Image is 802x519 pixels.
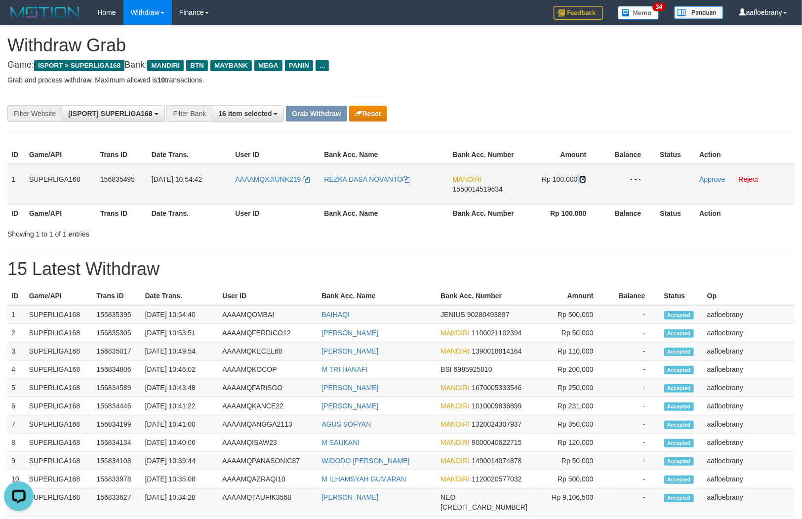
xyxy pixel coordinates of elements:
[92,470,141,488] td: 156833978
[25,305,93,324] td: SUPERLIGA168
[531,324,608,342] td: Rp 50,000
[472,347,521,355] span: Copy 1390018814164 to clipboard
[531,287,608,305] th: Amount
[157,76,165,84] strong: 10
[25,379,93,397] td: SUPERLIGA168
[601,164,656,204] td: - - -
[660,287,703,305] th: Status
[664,384,694,393] span: Accepted
[7,36,795,55] h1: Withdraw Grab
[7,342,25,360] td: 3
[472,384,521,392] span: Copy 1670005333546 to clipboard
[96,204,148,222] th: Trans ID
[664,421,694,429] span: Accepted
[285,60,313,71] span: PANIN
[218,287,318,305] th: User ID
[441,402,470,410] span: MANDIRI
[321,311,350,319] a: BAIHAQI
[7,324,25,342] td: 2
[531,415,608,434] td: Rp 350,000
[437,287,531,305] th: Bank Acc. Number
[7,287,25,305] th: ID
[453,185,503,193] span: Copy 1550014519634 to clipboard
[703,397,795,415] td: aafloebrany
[92,452,141,470] td: 156834108
[531,470,608,488] td: Rp 500,000
[232,146,321,164] th: User ID
[608,360,660,379] td: -
[608,342,660,360] td: -
[321,439,360,446] a: M SAUKANI
[141,305,219,324] td: [DATE] 10:54:40
[218,360,318,379] td: AAAAMQKOCOP
[68,110,152,118] span: [ISPORT] SUPERLIGA168
[92,415,141,434] td: 156834199
[25,434,93,452] td: SUPERLIGA168
[321,475,406,483] a: M ILHAMSYAH GUMARAN
[579,175,586,183] a: Copy 100000 to clipboard
[7,204,25,222] th: ID
[92,434,141,452] td: 156834134
[7,305,25,324] td: 1
[441,503,527,511] span: Copy 5859457206369533 to clipboard
[148,204,232,222] th: Date Trans.
[519,146,601,164] th: Amount
[320,204,448,222] th: Bank Acc. Name
[321,329,378,337] a: [PERSON_NAME]
[531,305,608,324] td: Rp 500,000
[318,287,437,305] th: Bank Acc. Name
[695,146,795,164] th: Action
[703,379,795,397] td: aafloebrany
[531,434,608,452] td: Rp 120,000
[236,175,301,183] span: AAAAMQXJIUNK219
[218,342,318,360] td: AAAAMQKECEL68
[531,397,608,415] td: Rp 231,000
[441,439,470,446] span: MANDIRI
[703,452,795,470] td: aafloebrany
[92,397,141,415] td: 156834446
[349,106,387,121] button: Reset
[554,6,603,20] img: Feedback.jpg
[472,475,521,483] span: Copy 1120020577032 to clipboard
[519,204,601,222] th: Rp 100.000
[472,329,521,337] span: Copy 1100021102394 to clipboard
[608,434,660,452] td: -
[703,324,795,342] td: aafloebrany
[321,457,409,465] a: WIDODO [PERSON_NAME]
[92,305,141,324] td: 156835395
[218,379,318,397] td: AAAAMQFARISGO
[454,365,492,373] span: Copy 6985925810 to clipboard
[472,402,521,410] span: Copy 1010009836899 to clipboard
[7,146,25,164] th: ID
[321,365,367,373] a: M TRI HANAFI
[7,105,62,122] div: Filter Website
[147,60,184,71] span: MANDIRI
[472,457,521,465] span: Copy 1490014074878 to clipboard
[656,146,695,164] th: Status
[141,379,219,397] td: [DATE] 10:43:48
[286,106,347,121] button: Grab Withdraw
[703,415,795,434] td: aafloebrany
[467,311,510,319] span: Copy 90280493897 to clipboard
[25,488,93,517] td: SUPERLIGA168
[92,360,141,379] td: 156834806
[441,457,470,465] span: MANDIRI
[608,397,660,415] td: -
[441,329,470,337] span: MANDIRI
[531,342,608,360] td: Rp 110,000
[618,6,659,20] img: Button%20Memo.svg
[7,452,25,470] td: 9
[232,204,321,222] th: User ID
[25,342,93,360] td: SUPERLIGA168
[7,75,795,85] p: Grab and process withdraw. Maximum allowed is transactions.
[608,379,660,397] td: -
[601,146,656,164] th: Balance
[236,175,310,183] a: AAAAMQXJIUNK219
[601,204,656,222] th: Balance
[92,488,141,517] td: 156833627
[141,324,219,342] td: [DATE] 10:53:51
[652,2,666,11] span: 34
[703,434,795,452] td: aafloebrany
[7,415,25,434] td: 7
[92,324,141,342] td: 156835305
